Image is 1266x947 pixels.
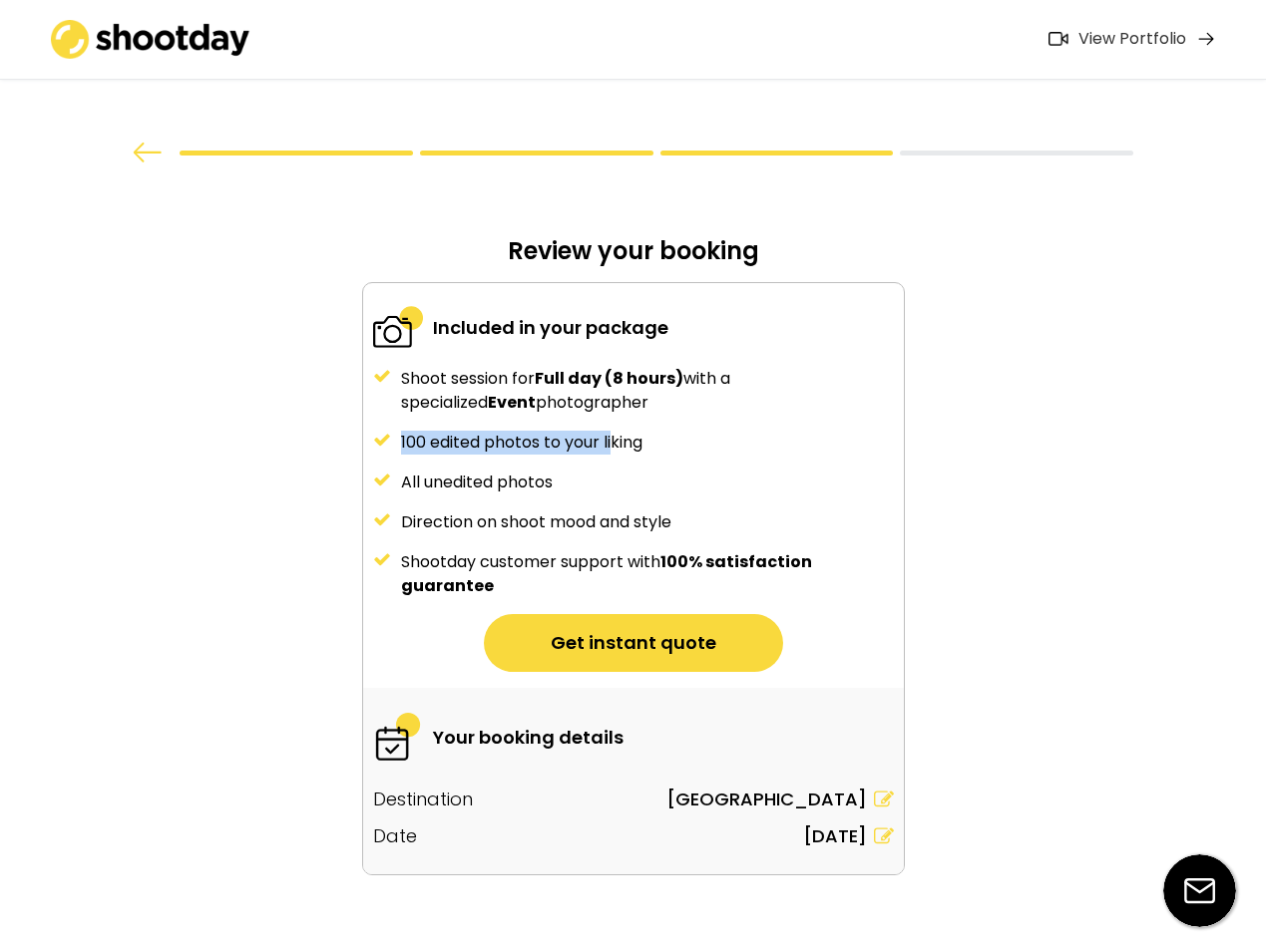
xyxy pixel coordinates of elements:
strong: 100% satisfaction guarantee [401,550,815,597]
div: [GEOGRAPHIC_DATA] [666,786,867,812]
div: All unedited photos [401,471,894,494]
img: arrow%20back.svg [133,143,163,162]
div: Included in your package [433,314,668,341]
strong: Event [488,391,536,414]
div: 100 edited photos to your liking [401,431,894,455]
img: Icon%20feather-video%402x.png [1049,32,1068,46]
div: Review your booking [362,235,905,282]
div: Shoot session for with a specialized photographer [401,367,894,415]
div: Date [373,822,417,849]
button: Get instant quote [484,614,783,672]
div: Your booking details [433,724,624,751]
strong: Full day (8 hours) [535,367,683,390]
div: [DATE] [803,822,867,849]
div: Destination [373,786,473,812]
div: View Portfolio [1078,29,1186,50]
img: 6-fast.svg [373,713,423,761]
img: 2-specialized.svg [373,303,423,351]
div: Direction on shoot mood and style [401,510,894,534]
img: email-icon%20%281%29.svg [1163,854,1236,927]
div: Shootday customer support with [401,550,894,598]
img: shootday_logo.png [51,20,250,59]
